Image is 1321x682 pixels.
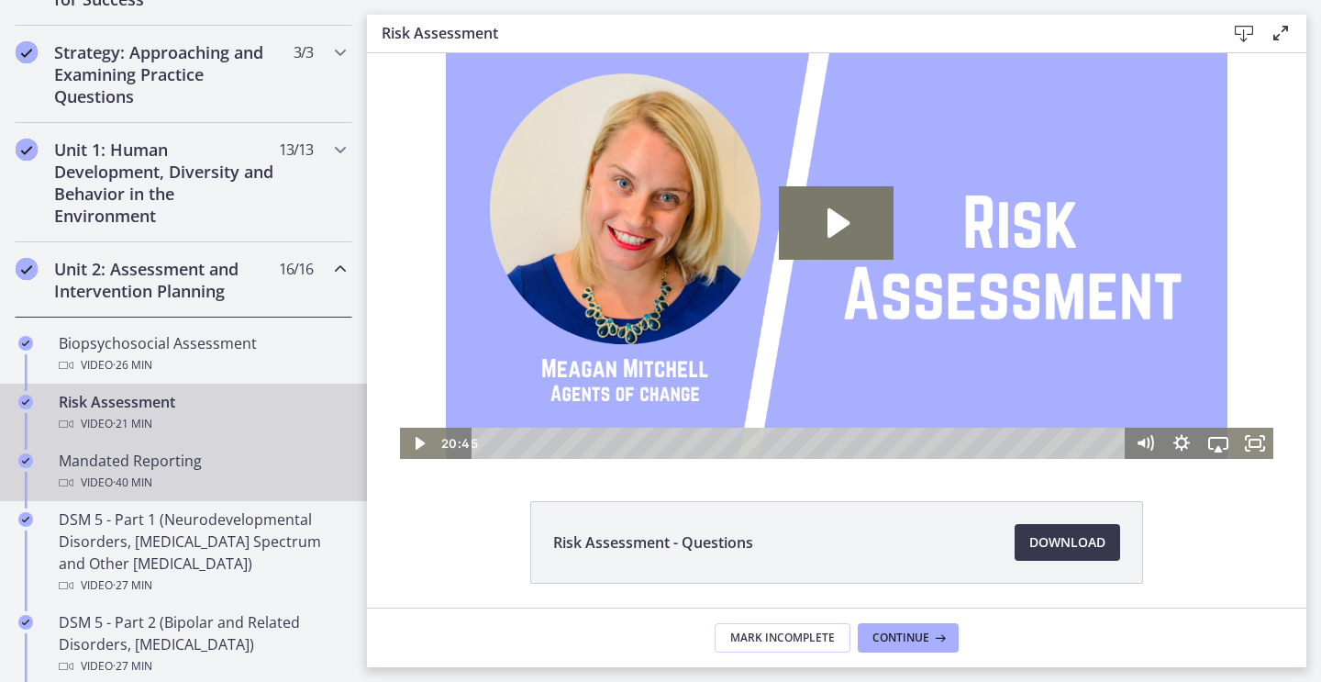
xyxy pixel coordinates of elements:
div: Mandated Reporting [59,450,345,494]
div: Video [59,655,345,677]
span: Continue [872,631,929,645]
span: · 40 min [113,472,152,494]
div: Playbar [118,408,750,440]
h2: Strategy: Approaching and Examining Practice Questions [54,41,278,107]
i: Completed [18,512,33,527]
div: Video [59,575,345,597]
h2: Unit 1: Human Development, Diversity and Behavior in the Environment [54,139,278,227]
span: · 27 min [113,655,152,677]
i: Completed [18,395,33,409]
span: Download [1029,531,1105,553]
span: · 27 min [113,575,152,597]
i: Completed [18,615,33,630]
button: Mute [760,408,796,440]
div: DSM 5 - Part 1 (Neurodevelopmental Disorders, [MEDICAL_DATA] Spectrum and Other [MEDICAL_DATA]) [59,509,345,597]
span: · 26 min [113,354,152,376]
i: Completed [18,336,33,351]
button: Airplay [833,408,870,440]
button: Play Video: cbe2b61t4o1cl02sic50.mp4 [412,167,527,240]
div: Video [59,472,345,494]
div: Video [59,354,345,376]
i: Completed [16,139,38,161]
h3: Risk Assessment [382,22,1196,44]
span: · 21 min [113,413,152,435]
div: DSM 5 - Part 2 (Bipolar and Related Disorders, [MEDICAL_DATA]) [59,611,345,677]
i: Completed [16,258,38,280]
h2: Unit 2: Assessment and Intervention Planning [54,258,278,302]
span: Risk Assessment - Questions [553,531,753,553]
a: Download [1015,524,1120,561]
span: 13 / 13 [279,139,313,161]
button: Mark Incomplete [715,623,850,653]
button: Continue [858,623,959,653]
span: Mark Incomplete [730,631,835,645]
button: Play Video [33,408,70,440]
div: Biopsychosocial Assessment [59,332,345,376]
i: Completed [18,453,33,468]
i: Completed [16,41,38,63]
button: Show settings menu [796,408,833,440]
button: Fullscreen [870,408,906,440]
span: 3 / 3 [294,41,313,63]
iframe: Video Lesson [367,19,1306,459]
div: Video [59,413,345,435]
div: Risk Assessment [59,391,345,435]
span: 16 / 16 [279,258,313,280]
